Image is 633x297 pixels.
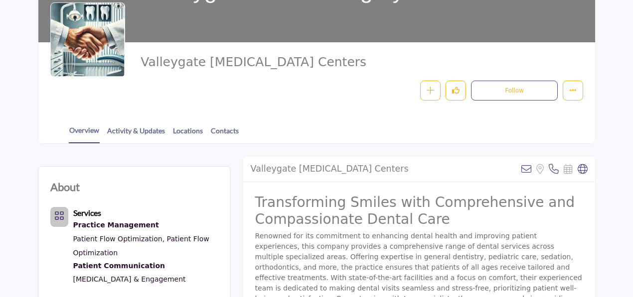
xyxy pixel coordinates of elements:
[210,125,239,143] a: Contacts
[471,81,557,100] button: Follow
[107,125,165,143] a: Activity & Updates
[141,54,412,71] span: Valleygate Dental Surgery Centers
[73,235,165,243] a: Patient Flow Optimization,
[73,260,218,273] a: Patient Communication
[255,194,583,227] h2: Transforming Smiles with Comprehensive and Compassionate Dental Care
[563,81,583,101] button: More details
[172,125,203,143] a: Locations
[73,260,218,273] div: Enhancing patient engagement through reminders, education, and digital communication.
[50,207,68,227] button: Category Icon
[251,164,409,174] h2: Valleygate Dental Surgery Centers
[73,219,218,232] div: Optimizing operations, staff coordination, and patient flow for efficient practice management.
[73,275,186,283] a: [MEDICAL_DATA] & Engagement
[50,179,80,195] h2: About
[73,209,101,217] a: Services
[73,235,209,257] a: Patient Flow Optimization
[73,208,101,217] b: Services
[69,125,100,143] a: Overview
[73,219,218,232] a: Practice Management
[446,81,466,101] button: Like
